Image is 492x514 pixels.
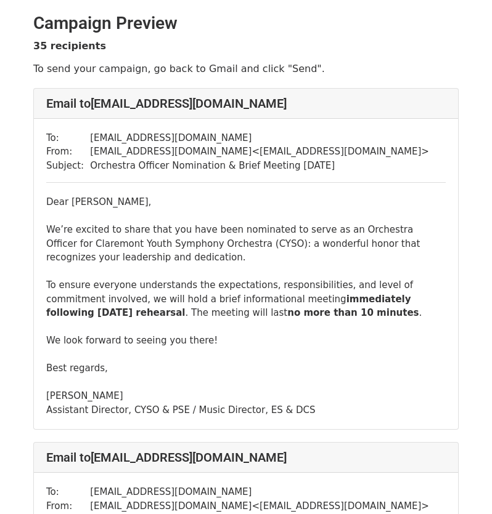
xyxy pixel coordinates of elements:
td: [EMAIL_ADDRESS][DOMAIN_NAME] < [EMAIL_ADDRESS][DOMAIN_NAME] > [90,499,429,513]
td: [EMAIL_ADDRESS][DOMAIN_NAME] < [EMAIL_ADDRESS][DOMAIN_NAME] > [90,145,429,159]
td: To: [46,131,90,145]
h4: Email to [EMAIL_ADDRESS][DOMAIN_NAME] [46,450,446,465]
strong: 35 recipients [33,40,106,52]
h4: Email to [EMAIL_ADDRESS][DOMAIN_NAME] [46,96,446,111]
td: Subject: [46,159,90,173]
h2: Campaign Preview [33,13,459,34]
td: From: [46,499,90,513]
td: Orchestra Officer Nomination & Brief Meeting [DATE] [90,159,429,173]
td: [EMAIL_ADDRESS][DOMAIN_NAME] [90,485,429,499]
b: no more than 10 minutes [287,307,419,318]
div: Assistant Director, CYSO & PSE / Music Director, ES & DCS [46,403,446,417]
td: To: [46,485,90,499]
div: Dear [PERSON_NAME], [46,195,446,209]
td: [EMAIL_ADDRESS][DOMAIN_NAME] [90,131,429,145]
td: From: [46,145,90,159]
p: To send your campaign, go back to Gmail and click "Send". [33,62,459,75]
div: We’re excited to share that you have been nominated to serve as an Orchestra Officer for Claremon... [46,195,446,417]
